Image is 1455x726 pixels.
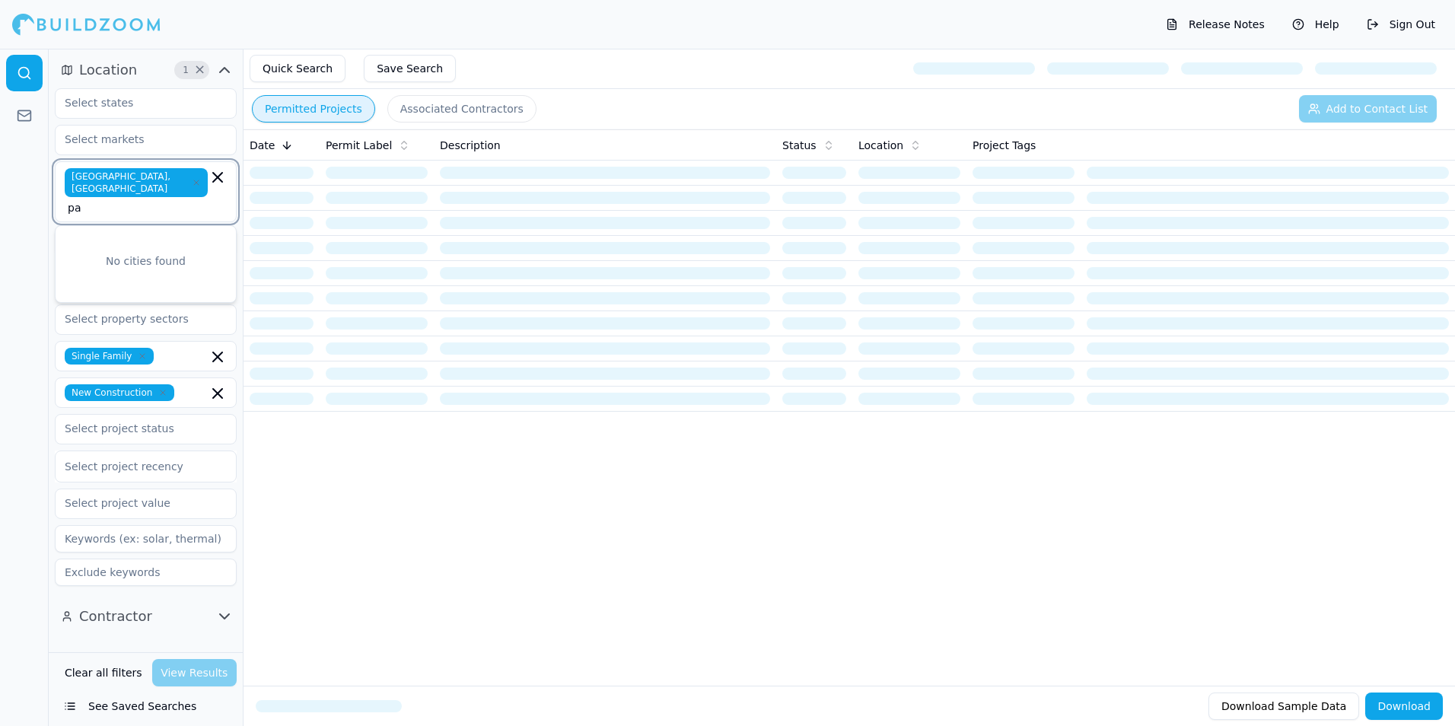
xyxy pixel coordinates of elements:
[61,659,146,686] button: Clear all filters
[56,415,217,442] input: Select project status
[250,138,275,153] span: Date
[106,253,186,269] span: No cities found
[56,89,217,116] input: Select states
[55,225,237,303] div: Suggestions
[1359,12,1443,37] button: Sign Out
[56,126,217,153] input: Select markets
[194,66,205,74] span: Clear Location filters
[55,525,237,552] input: Keywords (ex: solar, thermal)
[252,95,375,123] button: Permitted Projects
[973,138,1036,153] span: Project Tags
[1208,693,1359,720] button: Download Sample Data
[250,55,345,82] button: Quick Search
[1365,693,1443,720] button: Download
[55,58,237,82] button: Location1Clear Location filters
[55,559,237,586] input: Exclude keywords
[326,138,392,153] span: Permit Label
[1285,12,1347,37] button: Help
[387,95,536,123] button: Associated Contractors
[65,348,154,365] span: Single Family
[440,138,501,153] span: Description
[364,55,456,82] button: Save Search
[178,62,193,78] span: 1
[1158,12,1272,37] button: Release Notes
[65,384,174,401] span: New Construction
[55,604,237,629] button: Contractor
[55,693,237,720] button: See Saved Searches
[782,138,817,153] span: Status
[858,138,903,153] span: Location
[56,489,217,517] input: Select project value
[56,305,217,333] input: Select property sectors
[79,59,137,81] span: Location
[79,606,152,627] span: Contractor
[65,168,208,197] span: [GEOGRAPHIC_DATA], [GEOGRAPHIC_DATA]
